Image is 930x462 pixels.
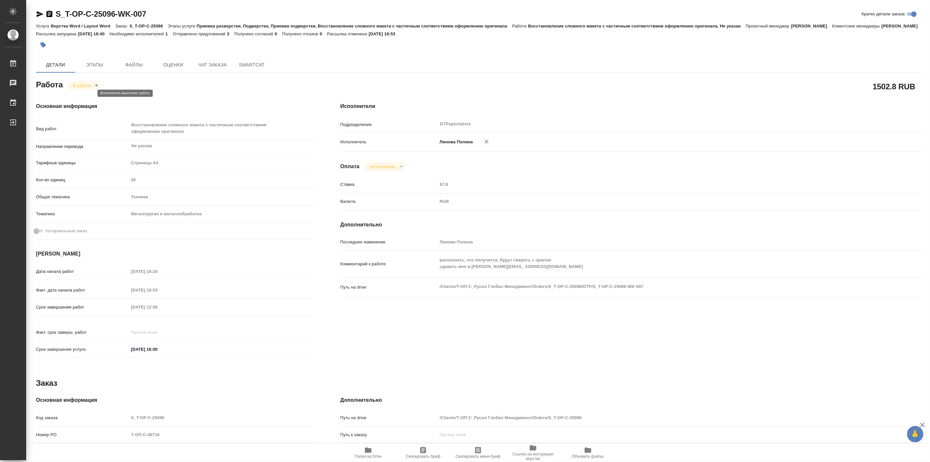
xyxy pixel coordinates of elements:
[36,396,314,404] h4: Основная информация
[51,24,115,28] p: Верстка Word / Layout Word
[282,31,320,36] p: Получено отказов
[129,328,186,337] input: Пустое поле
[36,287,129,293] p: Факт. дата начала работ
[129,430,314,439] input: Пустое поле
[68,81,100,90] div: В работе
[173,31,227,36] p: Отправлено предложений
[340,121,438,128] p: Подразделение
[451,444,506,462] button: Скопировать мини-бриф
[512,24,528,28] p: Работа
[115,24,129,28] p: Заказ:
[479,134,494,149] button: Удалить исполнителя
[506,444,560,462] button: Ссылка на инструкции верстки
[340,396,923,404] h4: Дополнительно
[129,285,186,295] input: Пустое поле
[129,191,314,203] div: Техника
[36,346,129,353] p: Срок завершения услуги
[71,83,93,88] button: В работе
[438,255,874,272] textarea: распознать, что получится, будут сверять с оригом сдавать мне и [PERSON_NAME][EMAIL_ADDRESS][DOMA...
[340,181,438,188] p: Ставка
[365,162,405,171] div: В работе
[340,415,438,421] p: Путь на drive
[36,304,129,311] p: Срок завершения работ
[340,163,360,170] h4: Оплата
[509,452,557,461] span: Ссылка на инструкции верстки
[438,430,874,439] input: Пустое поле
[45,228,87,234] span: Нотариальный заказ
[882,24,923,28] p: [PERSON_NAME]
[36,160,129,166] p: Тарифные единицы
[36,211,129,217] p: Тематика
[340,261,438,267] p: Комментарий к работе
[320,31,327,36] p: 0
[234,31,275,36] p: Получено согласий
[36,329,129,336] p: Факт. срок заверш. работ
[36,415,129,421] p: Код заказа
[158,61,189,69] span: Оценки
[36,24,51,28] p: Услуга
[438,139,473,145] p: Линова Полина
[907,426,923,442] button: 🙏
[227,31,234,36] p: 3
[129,413,314,422] input: Пустое поле
[129,208,314,220] div: Металлургия и металлобработка
[873,81,915,92] h2: 1502.8 RUB
[355,454,382,459] span: Папка на Drive
[340,284,438,291] p: Путь на drive
[129,175,314,185] input: Пустое поле
[165,31,173,36] p: 1
[36,268,129,275] p: Дата начала работ
[129,345,186,354] input: ✎ Введи что-нибудь
[36,194,129,200] p: Общая тематика
[36,177,129,183] p: Кол-во единиц
[438,413,874,422] input: Пустое поле
[36,78,63,90] h2: Работа
[340,102,923,110] h4: Исполнители
[36,102,314,110] h4: Основная информация
[369,31,400,36] p: [DATE] 18:53
[36,432,129,438] p: Номер РО
[110,31,165,36] p: Необходимо исполнителей
[197,24,512,28] p: Приемка разверстки, Подверстка, Приемка подверстки, Восстановление сложного макета с частичным со...
[36,378,57,388] h2: Заказ
[438,237,874,247] input: Пустое поле
[560,444,615,462] button: Обновить файлы
[340,198,438,205] p: Валюта
[438,281,874,292] textarea: /Clients/Т-ОП-С_Русал Глобал Менеджмент/Orders/S_T-OP-C-25096/DTP/S_T-OP-C-25096-WK-007
[340,139,438,145] p: Исполнитель
[36,143,129,150] p: Направление перевода
[40,61,71,69] span: Детали
[862,11,905,17] span: Кратко детали заказа
[36,31,78,36] p: Рассылка запущена
[341,444,396,462] button: Папка на Drive
[45,10,53,18] button: Скопировать ссылку
[340,221,923,229] h4: Дополнительно
[78,31,110,36] p: [DATE] 18:40
[129,24,168,28] p: S_T-OP-C-25096
[396,444,451,462] button: Скопировать бриф
[746,24,791,28] p: Проектный менеджер
[910,427,921,441] span: 🙏
[129,157,314,169] div: Страница А4
[36,250,314,258] h4: [PERSON_NAME]
[572,454,604,459] span: Обновить файлы
[791,24,832,28] p: [PERSON_NAME]
[36,10,44,18] button: Скопировать ссылку для ЯМессенджера
[129,267,186,276] input: Пустое поле
[832,24,882,28] p: Клиентские менеджеры
[118,61,150,69] span: Файлы
[56,9,146,18] a: S_T-OP-C-25096-WK-007
[275,31,282,36] p: 0
[340,432,438,438] p: Путь к заказу
[79,61,111,69] span: Этапы
[340,239,438,245] p: Последнее изменение
[236,61,267,69] span: SmartCat
[368,164,397,169] button: Не оплачена
[406,454,440,459] span: Скопировать бриф
[36,38,50,52] button: Добавить тэг
[438,180,874,189] input: Пустое поле
[197,61,228,69] span: Чат заказа
[36,126,129,132] p: Вид работ
[327,31,369,36] p: Рассылка отменена
[438,196,874,207] div: RUB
